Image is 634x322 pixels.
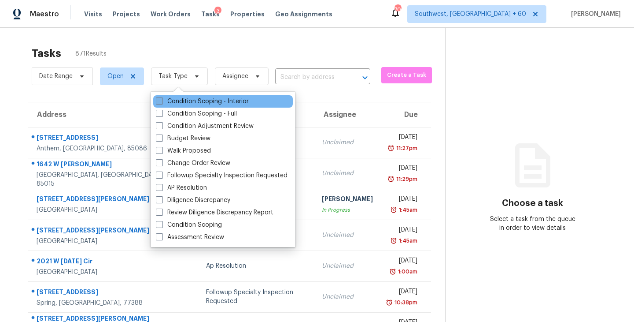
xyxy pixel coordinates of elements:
label: Diligence Discrepancy [156,196,230,205]
div: Followup Specialty Inspection Requested [206,288,308,306]
label: Followup Specialty Inspection Requested [156,171,288,180]
th: Due [380,102,431,127]
div: 11:27pm [394,144,417,153]
div: Spring, [GEOGRAPHIC_DATA], 77388 [37,299,167,307]
div: In Progress [322,206,373,214]
div: 1:00am [396,267,417,276]
span: 871 Results [75,49,107,58]
img: Overdue Alarm Icon [386,298,393,307]
div: [STREET_ADDRESS][PERSON_NAME] [37,226,167,237]
span: Geo Assignments [275,10,332,19]
div: 706 [394,5,401,14]
label: Condition Scoping - Full [156,109,237,118]
div: 10:38pm [393,298,417,307]
span: Properties [230,10,265,19]
span: Open [107,72,124,81]
h2: Tasks [32,49,61,58]
span: Maestro [30,10,59,19]
span: Southwest, [GEOGRAPHIC_DATA] + 60 [415,10,526,19]
label: Walk Proposed [156,146,211,155]
div: [DATE] [387,225,417,236]
button: Open [359,71,371,84]
span: Assignee [222,72,248,81]
img: Overdue Alarm Icon [387,144,394,153]
div: [GEOGRAPHIC_DATA] [37,268,167,277]
div: 1642 W [PERSON_NAME] [37,160,167,171]
div: [STREET_ADDRESS] [37,133,167,144]
label: Condition Scoping - Interior [156,97,249,106]
th: Address [28,102,174,127]
span: [PERSON_NAME] [568,10,621,19]
label: Condition Scoping [156,221,222,229]
label: Review Diligence Discrepancy Report [156,208,273,217]
label: Assessment Review [156,233,224,242]
div: 3 [214,7,221,15]
input: Search by address [275,71,346,84]
div: Anthem, [GEOGRAPHIC_DATA], 85086 [37,144,167,153]
span: Task Type [158,72,188,81]
div: [PERSON_NAME] [322,195,373,206]
div: 1:45am [397,236,417,245]
div: [DATE] [387,287,417,298]
img: Overdue Alarm Icon [390,236,397,245]
div: Unclaimed [322,231,373,240]
div: Select a task from the queue in order to view details [489,215,576,232]
div: 2021 W [DATE] Cir [37,257,167,268]
img: Overdue Alarm Icon [390,206,397,214]
span: Date Range [39,72,73,81]
div: 1:45am [397,206,417,214]
div: [DATE] [387,133,417,144]
div: [STREET_ADDRESS][PERSON_NAME] [37,195,167,206]
div: [DATE] [387,195,417,206]
label: Condition Adjustment Review [156,122,254,131]
div: Ap Resolution [206,262,308,270]
div: 11:29pm [394,175,417,183]
span: Visits [84,10,102,19]
span: Projects [113,10,140,19]
div: Unclaimed [322,262,373,270]
div: Unclaimed [322,292,373,301]
span: Create a Task [386,70,428,80]
div: Unclaimed [322,138,373,147]
label: Budget Review [156,134,210,143]
div: [DATE] [387,256,417,267]
div: Unclaimed [322,169,373,178]
label: AP Resolution [156,183,207,192]
span: Work Orders [151,10,191,19]
label: Change Order Review [156,159,230,168]
button: Create a Task [381,67,432,83]
div: [GEOGRAPHIC_DATA], [GEOGRAPHIC_DATA], 85015 [37,171,167,188]
div: [STREET_ADDRESS] [37,288,167,299]
h3: Choose a task [502,199,563,208]
div: [GEOGRAPHIC_DATA] [37,206,167,214]
div: [GEOGRAPHIC_DATA] [37,237,167,246]
th: Assignee [315,102,380,127]
img: Overdue Alarm Icon [389,267,396,276]
span: Tasks [201,11,220,17]
div: [DATE] [387,164,417,175]
img: Overdue Alarm Icon [387,175,394,183]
